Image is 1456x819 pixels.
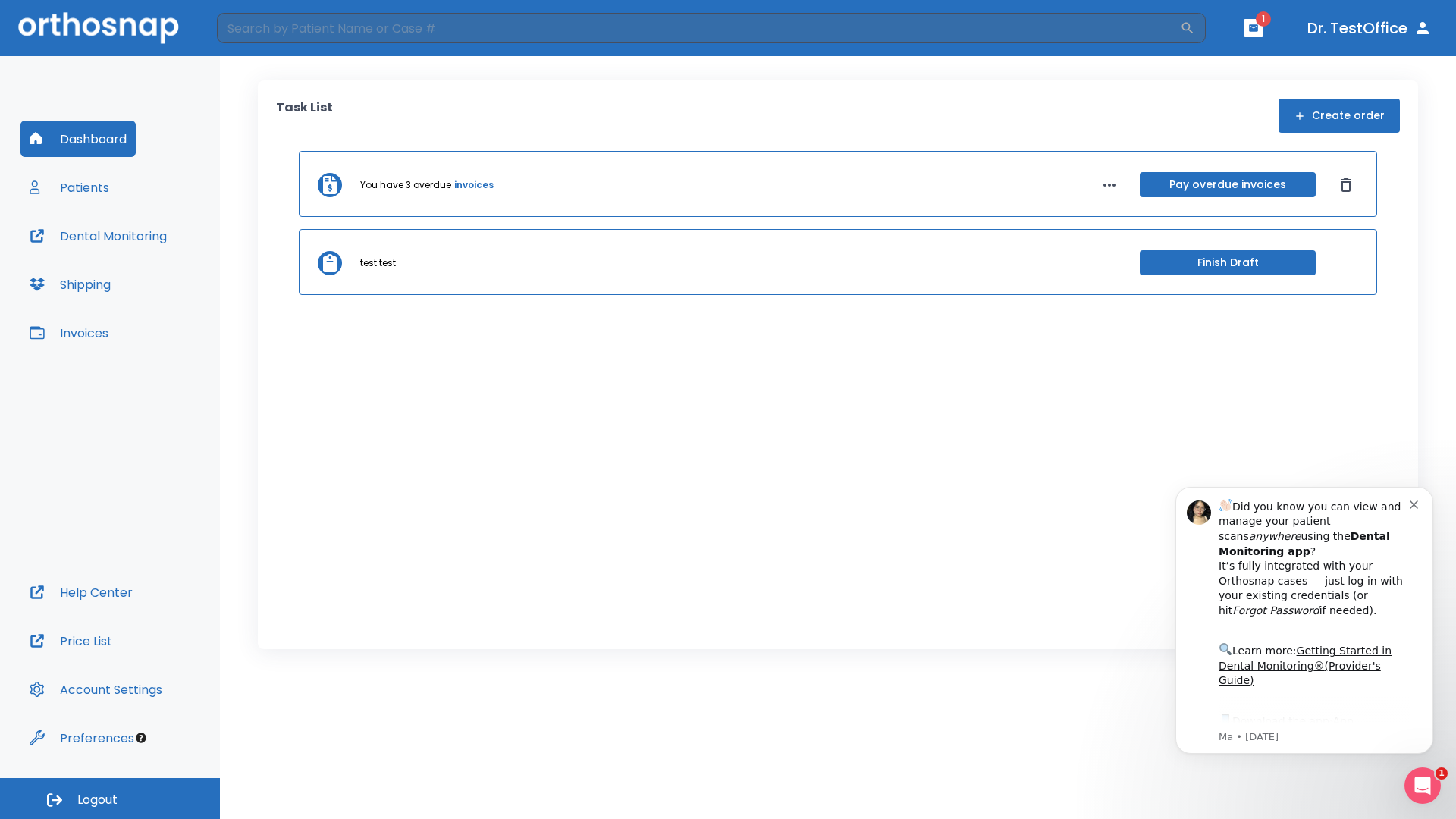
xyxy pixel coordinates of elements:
[134,731,148,745] div: Tooltip anchor
[20,266,120,303] button: Shipping
[1256,11,1271,27] span: 1
[66,251,201,278] a: App Store
[18,12,179,43] img: Orthosnap
[1404,767,1441,804] iframe: Intercom live chat
[217,13,1180,43] input: Search by Patient Name or Case #
[66,266,257,280] p: Message from Ma, sent 3w ago
[1301,14,1438,42] button: Dr. TestOffice
[360,256,396,270] p: test test
[1334,173,1358,197] button: Dismiss
[257,33,269,45] button: Dismiss notification
[20,121,136,157] button: Dashboard
[20,218,176,254] button: Dental Monitoring
[20,671,171,708] button: Account Settings
[1436,767,1448,780] span: 1
[360,178,451,192] p: You have 3 overdue
[20,169,118,206] button: Patients
[20,623,121,659] button: Price List
[1140,250,1316,275] button: Finish Draft
[20,720,143,756] button: Preferences
[77,792,118,808] span: Logout
[1153,464,1456,778] iframe: Intercom notifications message
[454,178,494,192] a: invoices
[66,247,257,325] div: Download the app: | ​ Let us know if you need help getting started!
[20,315,118,351] button: Invoices
[1279,99,1400,133] button: Create order
[276,99,333,133] p: Task List
[20,574,142,610] button: Help Center
[1140,172,1316,197] button: Pay overdue invoices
